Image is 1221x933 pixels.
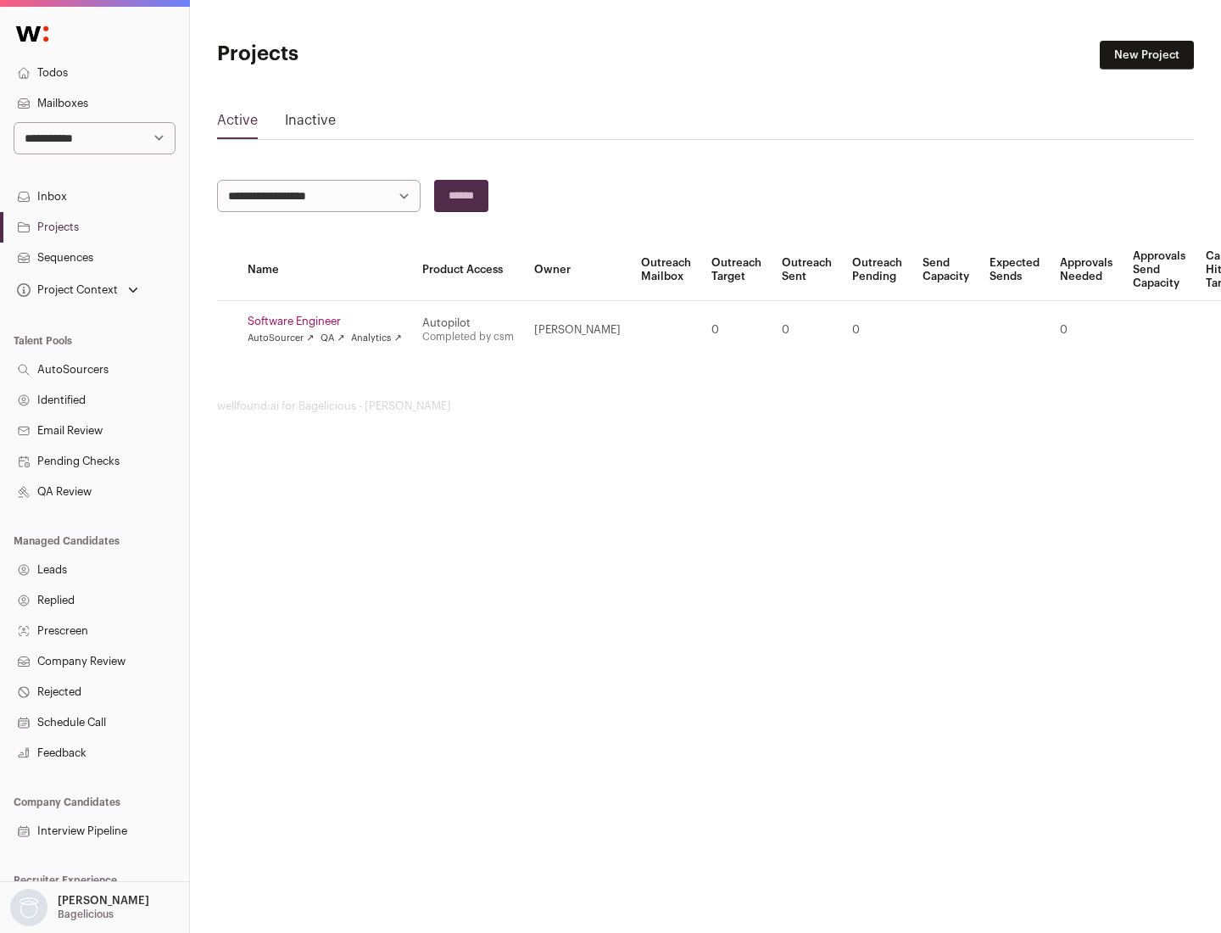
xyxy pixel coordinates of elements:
[248,332,314,345] a: AutoSourcer ↗
[248,315,402,328] a: Software Engineer
[217,110,258,137] a: Active
[524,239,631,301] th: Owner
[1123,239,1196,301] th: Approvals Send Capacity
[58,894,149,908] p: [PERSON_NAME]
[1050,301,1123,360] td: 0
[7,17,58,51] img: Wellfound
[524,301,631,360] td: [PERSON_NAME]
[772,301,842,360] td: 0
[10,889,47,926] img: nopic.png
[217,41,543,68] h1: Projects
[58,908,114,921] p: Bagelicious
[422,316,514,330] div: Autopilot
[1050,239,1123,301] th: Approvals Needed
[1100,41,1194,70] a: New Project
[422,332,514,342] a: Completed by csm
[14,278,142,302] button: Open dropdown
[842,239,912,301] th: Outreach Pending
[237,239,412,301] th: Name
[631,239,701,301] th: Outreach Mailbox
[285,110,336,137] a: Inactive
[842,301,912,360] td: 0
[7,889,153,926] button: Open dropdown
[701,239,772,301] th: Outreach Target
[772,239,842,301] th: Outreach Sent
[321,332,344,345] a: QA ↗
[912,239,979,301] th: Send Capacity
[351,332,401,345] a: Analytics ↗
[14,283,118,297] div: Project Context
[217,399,1194,413] footer: wellfound:ai for Bagelicious - [PERSON_NAME]
[701,301,772,360] td: 0
[412,239,524,301] th: Product Access
[979,239,1050,301] th: Expected Sends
